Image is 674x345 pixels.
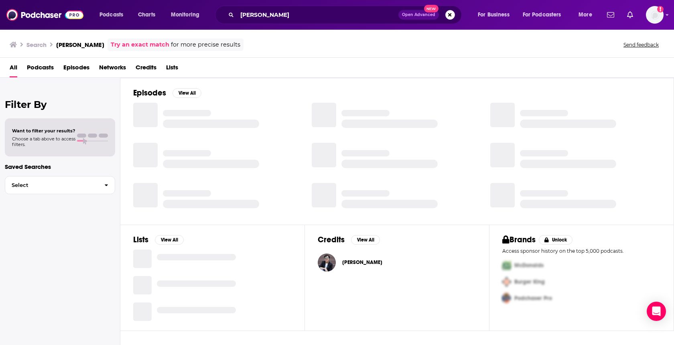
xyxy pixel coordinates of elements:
button: View All [351,235,380,245]
button: Rhea WongRhea Wong [318,250,476,275]
h2: Episodes [133,88,166,98]
h3: [PERSON_NAME] [56,41,104,49]
button: View All [173,88,201,98]
input: Search podcasts, credits, & more... [237,8,398,21]
span: for more precise results [171,40,240,49]
button: Open AdvancedNew [398,10,439,20]
img: Rhea Wong [318,254,336,272]
button: open menu [518,8,573,21]
img: Podchaser - Follow, Share and Rate Podcasts [6,7,83,22]
h3: Search [26,41,47,49]
a: Rhea Wong [342,259,382,266]
h2: Lists [133,235,148,245]
button: open menu [472,8,520,21]
span: [PERSON_NAME] [342,259,382,266]
p: Saved Searches [5,163,115,170]
p: Access sponsor history on the top 5,000 podcasts. [502,248,661,254]
span: Podchaser Pro [514,295,552,302]
a: All [10,61,17,77]
span: For Business [478,9,510,20]
a: Try an exact match [111,40,169,49]
span: Choose a tab above to access filters. [12,136,75,147]
button: Select [5,176,115,194]
svg: Add a profile image [657,6,664,12]
h2: Filter By [5,99,115,110]
div: Open Intercom Messenger [647,302,666,321]
span: McDonalds [514,262,544,269]
h2: Brands [502,235,536,245]
span: Open Advanced [402,13,435,17]
a: ListsView All [133,235,184,245]
button: View All [155,235,184,245]
a: Episodes [63,61,89,77]
a: Lists [166,61,178,77]
button: open menu [165,8,210,21]
span: More [579,9,592,20]
a: Credits [136,61,156,77]
span: Want to filter your results? [12,128,75,134]
span: Select [5,183,98,188]
a: Show notifications dropdown [604,8,617,22]
button: open menu [573,8,602,21]
span: Logged in as KTMSseat4 [646,6,664,24]
img: First Pro Logo [499,257,514,274]
div: Search podcasts, credits, & more... [223,6,469,24]
button: open menu [94,8,134,21]
button: Show profile menu [646,6,664,24]
span: Podcasts [99,9,123,20]
span: Monitoring [171,9,199,20]
a: Podcasts [27,61,54,77]
a: Networks [99,61,126,77]
a: EpisodesView All [133,88,201,98]
span: Burger King [514,278,545,285]
a: CreditsView All [318,235,380,245]
button: Unlock [539,235,573,245]
span: For Podcasters [523,9,561,20]
button: Send feedback [621,41,661,48]
span: Charts [138,9,155,20]
h2: Credits [318,235,345,245]
img: Second Pro Logo [499,274,514,290]
span: New [424,5,439,12]
a: Show notifications dropdown [624,8,636,22]
img: Third Pro Logo [499,290,514,306]
img: User Profile [646,6,664,24]
a: Charts [133,8,160,21]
